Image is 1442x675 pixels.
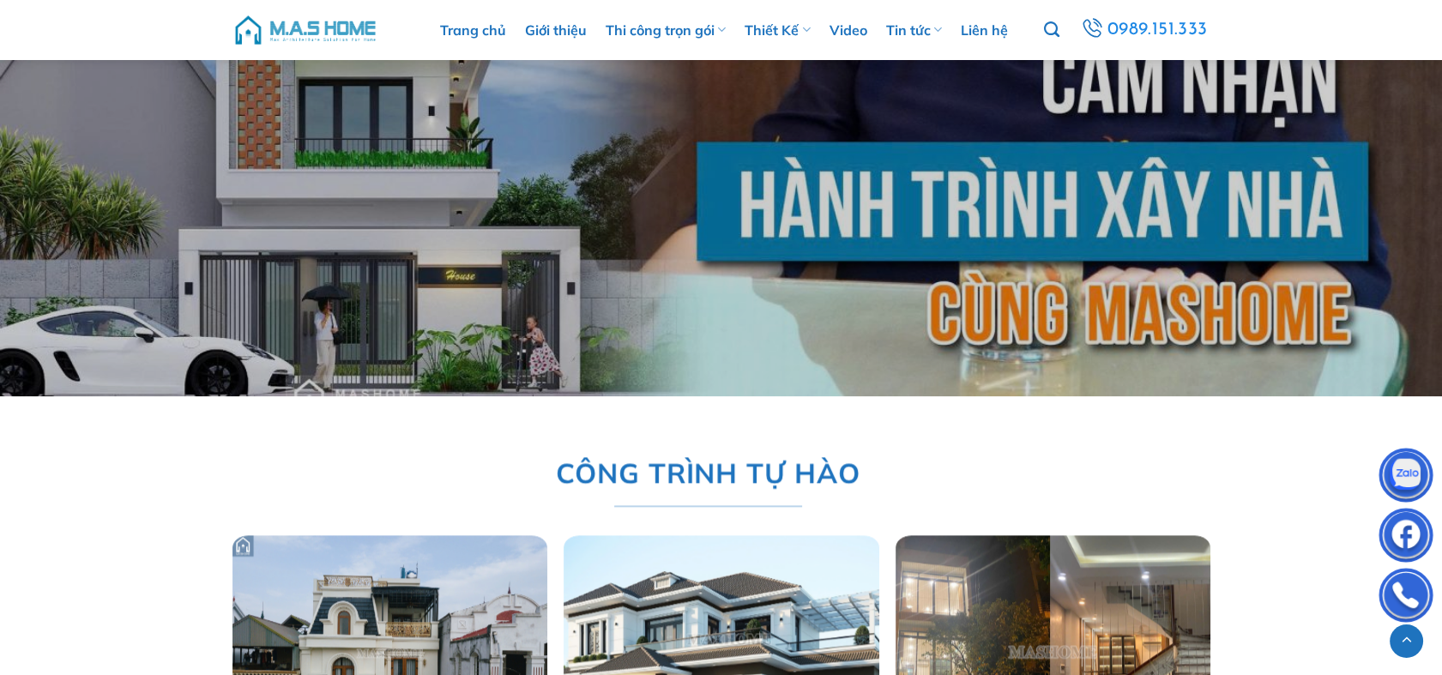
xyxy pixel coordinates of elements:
a: Thi công trọn gói [606,4,726,56]
a: 0989.151.333 [1078,15,1210,45]
a: Thiết Kế [745,4,810,56]
a: Trang chủ [440,4,506,56]
span: 0989.151.333 [1107,15,1208,45]
a: Tìm kiếm [1044,12,1059,48]
a: Lên đầu trang [1390,624,1423,658]
span: Công trình tự hào [555,451,860,495]
a: Tin tức [886,4,942,56]
img: Phone [1380,572,1432,624]
a: Liên hệ [961,4,1008,56]
img: Facebook [1380,512,1432,564]
img: M.A.S HOME – Tổng Thầu Thiết Kế Và Xây Nhà Trọn Gói [232,4,378,56]
img: Zalo [1380,452,1432,503]
a: Giới thiệu [525,4,587,56]
a: Video [830,4,867,56]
